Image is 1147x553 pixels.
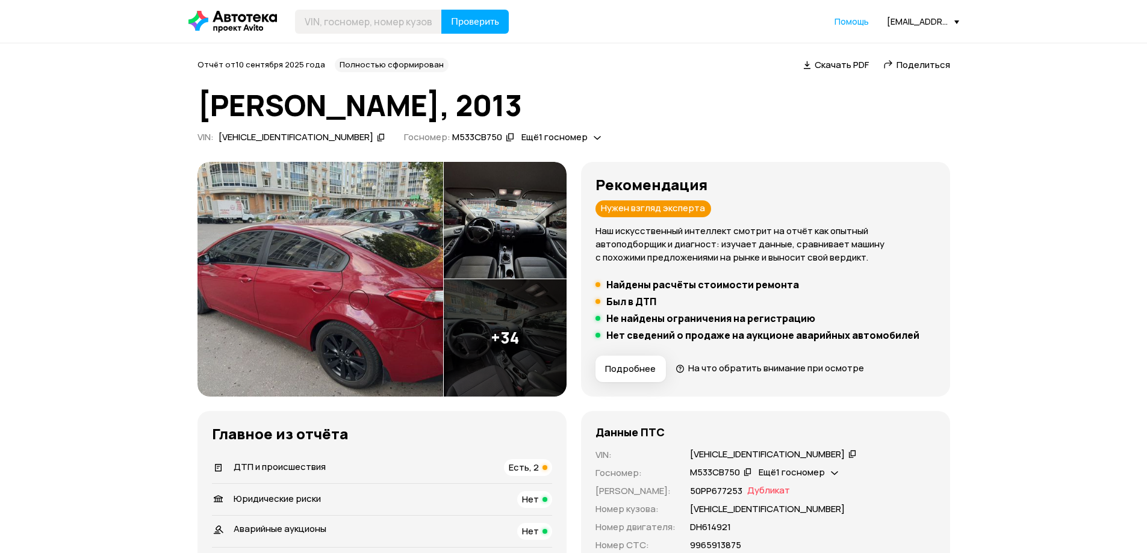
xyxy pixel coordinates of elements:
span: Юридические риски [234,492,321,505]
p: DН614921 [690,521,731,534]
div: М533СВ750 [452,131,502,144]
div: Нужен взгляд эксперта [595,200,711,217]
p: Номер кузова : [595,502,676,516]
span: Аварийные аукционы [234,522,326,535]
p: Госномер : [595,466,676,480]
a: Скачать PDF [803,58,869,71]
p: [PERSON_NAME] : [595,484,676,498]
span: Нет [522,493,539,505]
h4: Данные ПТС [595,425,665,439]
p: 50РР677253 [690,484,742,498]
p: Номер СТС : [595,539,676,552]
a: Поделиться [883,58,950,71]
p: VIN : [595,448,676,462]
span: VIN : [197,131,214,143]
a: Помощь [835,16,869,28]
div: М533СВ750 [690,466,740,479]
h5: Нет сведений о продаже на аукционе аварийных автомобилей [606,329,919,341]
span: Ещё 1 госномер [759,466,825,478]
p: [VEHICLE_IDENTIFICATION_NUMBER] [690,502,845,516]
span: ДТП и происшествия [234,460,326,473]
a: На что обратить внимание при осмотре [676,362,865,374]
h3: Главное из отчёта [212,425,552,442]
h5: Был в ДТП [606,295,656,307]
div: Полностью сформирован [335,58,449,72]
div: [EMAIL_ADDRESS][DOMAIN_NAME] [887,16,959,27]
span: Поделиться [897,58,950,71]
span: Госномер: [404,131,450,143]
span: На что обратить внимание при осмотре [688,362,864,374]
h3: Рекомендация [595,176,936,193]
span: Скачать PDF [815,58,869,71]
p: Номер двигателя : [595,521,676,534]
span: Отчёт от 10 сентября 2025 года [197,59,325,70]
div: [VEHICLE_IDENTIFICATION_NUMBER] [690,448,845,461]
h5: Не найдены ограничения на регистрацию [606,312,815,324]
span: Дубликат [747,484,790,498]
p: 9965913875 [690,539,741,552]
div: [VEHICLE_IDENTIFICATION_NUMBER] [219,131,373,144]
span: Ещё 1 госномер [521,131,588,143]
h1: [PERSON_NAME], 2013 [197,89,950,122]
span: Нет [522,525,539,537]
span: Есть, 2 [509,461,539,474]
input: VIN, госномер, номер кузова [295,10,442,34]
span: Подробнее [605,363,656,375]
h5: Найдены расчёты стоимости ремонта [606,279,799,291]
button: Проверить [441,10,509,34]
p: Наш искусственный интеллект смотрит на отчёт как опытный автоподборщик и диагност: изучает данные... [595,224,936,264]
button: Подробнее [595,356,666,382]
span: Помощь [835,16,869,27]
span: Проверить [451,17,499,26]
